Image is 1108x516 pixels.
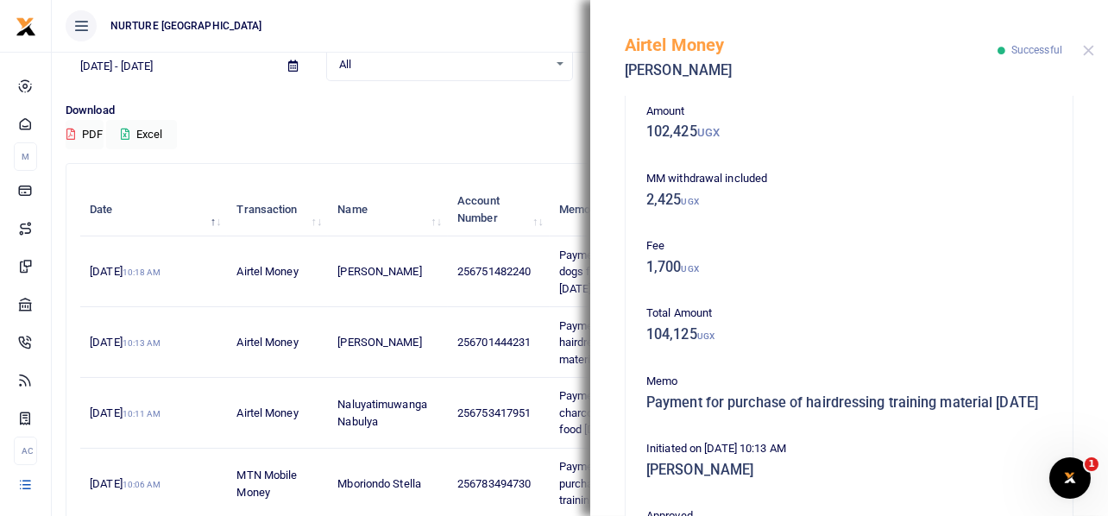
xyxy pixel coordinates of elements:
[237,336,299,349] span: Airtel Money
[448,183,550,236] th: Account Number: activate to sort column ascending
[14,142,37,171] li: M
[16,19,36,32] a: logo-small logo-large logo-large
[90,336,161,349] span: [DATE]
[646,326,1052,343] h5: 104,125
[646,440,1052,458] p: Initiated on [DATE] 10:13 AM
[646,394,1052,412] h5: Payment for purchase of hairdressing training material [DATE]
[1083,45,1094,56] button: Close
[697,331,715,341] small: UGX
[227,183,328,236] th: Transaction: activate to sort column ascending
[646,103,1052,121] p: Amount
[646,259,1052,276] h5: 1,700
[66,52,274,81] input: select period
[237,265,299,278] span: Airtel Money
[559,460,679,507] span: Payment for transport to purchase hairdessing training material [DATE]
[106,120,177,149] button: Excel
[337,398,427,428] span: Naluyatimuwanga Nabulya
[457,336,531,349] span: 256701444231
[90,406,161,419] span: [DATE]
[123,267,161,277] small: 10:18 AM
[646,170,1052,188] p: MM withdrawal included
[550,183,704,236] th: Memo: activate to sort column ascending
[66,120,104,149] button: PDF
[66,102,1094,120] p: Download
[123,338,161,348] small: 10:13 AM
[339,56,548,73] span: All
[90,477,161,490] span: [DATE]
[237,406,299,419] span: Airtel Money
[559,389,689,436] span: Payment for purchase of charcoal for cooking dogs food [DATE]
[646,305,1052,323] p: Total Amount
[682,197,699,206] small: UGX
[337,477,421,490] span: Mboriondo Stella
[625,35,998,55] h5: Airtel Money
[337,336,421,349] span: [PERSON_NAME]
[646,462,1052,479] h5: [PERSON_NAME]
[237,469,298,499] span: MTN Mobile Money
[1011,44,1062,56] span: Successful
[646,373,1052,391] p: Memo
[682,264,699,274] small: UGX
[14,437,37,465] li: Ac
[1085,457,1099,471] span: 1
[625,62,998,79] h5: [PERSON_NAME]
[457,265,531,278] span: 256751482240
[1049,457,1091,499] iframe: Intercom live chat
[104,18,269,34] span: NURTURE [GEOGRAPHIC_DATA]
[80,183,227,236] th: Date: activate to sort column descending
[328,183,448,236] th: Name: activate to sort column ascending
[646,237,1052,255] p: Fee
[457,477,531,490] span: 256783494730
[90,265,161,278] span: [DATE]
[646,123,1052,141] h5: 102,425
[123,409,161,418] small: 10:11 AM
[559,249,682,295] span: Payment for purchase of dogs food and transport [DATE]
[16,16,36,37] img: logo-small
[697,126,720,139] small: UGX
[337,265,421,278] span: [PERSON_NAME]
[457,406,531,419] span: 256753417951
[123,480,161,489] small: 10:06 AM
[646,192,1052,209] h5: 2,425
[559,319,682,366] span: Payment for purchase of hairdressing training material [DATE]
